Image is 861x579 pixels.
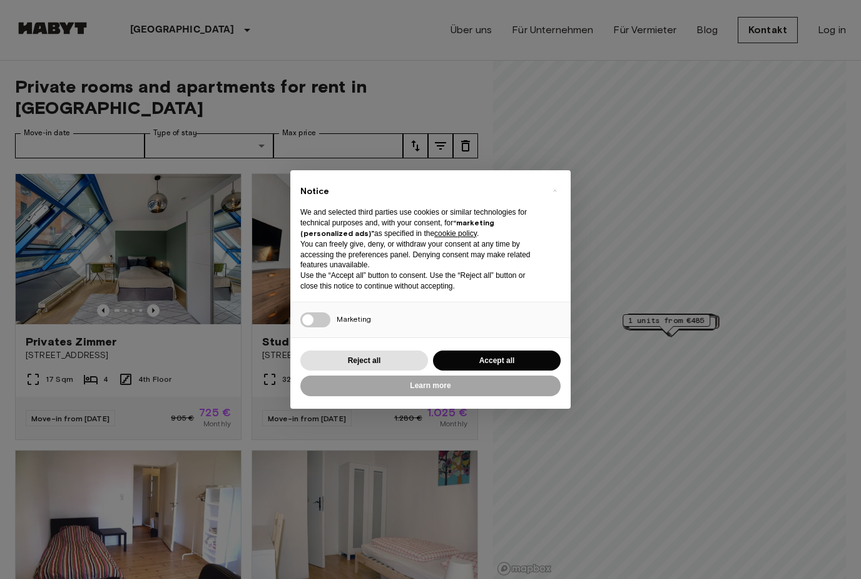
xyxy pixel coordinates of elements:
[433,351,561,371] button: Accept all
[300,207,541,238] p: We and selected third parties use cookies or similar technologies for technical purposes and, wit...
[337,314,371,324] span: Marketing
[300,218,494,238] strong: “marketing (personalized ads)”
[300,351,428,371] button: Reject all
[434,229,477,238] a: cookie policy
[300,376,561,396] button: Learn more
[544,180,564,200] button: Close this notice
[553,183,557,198] span: ×
[300,239,541,270] p: You can freely give, deny, or withdraw your consent at any time by accessing the preferences pane...
[300,270,541,292] p: Use the “Accept all” button to consent. Use the “Reject all” button or close this notice to conti...
[300,185,541,198] h2: Notice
